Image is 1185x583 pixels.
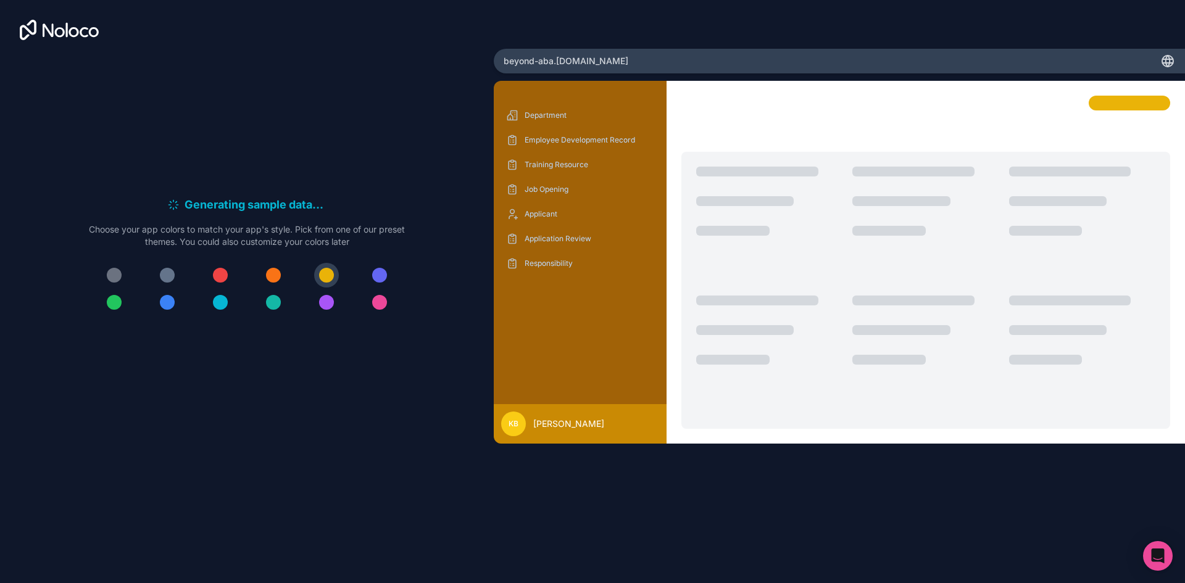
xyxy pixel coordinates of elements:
div: scrollable content [504,105,657,394]
p: Application Review [525,234,654,244]
h6: Generating sample data [185,196,327,213]
p: Job Opening [525,184,654,194]
span: beyond-aba .[DOMAIN_NAME] [504,55,628,67]
p: Department [525,110,654,120]
p: Responsibility [525,258,654,268]
span: KB [509,419,518,429]
p: Applicant [525,209,654,219]
p: Employee Development Record [525,135,654,145]
p: Training Resource [525,160,654,170]
p: Choose your app colors to match your app's style. Pick from one of our preset themes. You could a... [89,223,405,248]
span: [PERSON_NAME] [533,418,604,430]
div: Open Intercom Messenger [1143,541,1173,571]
